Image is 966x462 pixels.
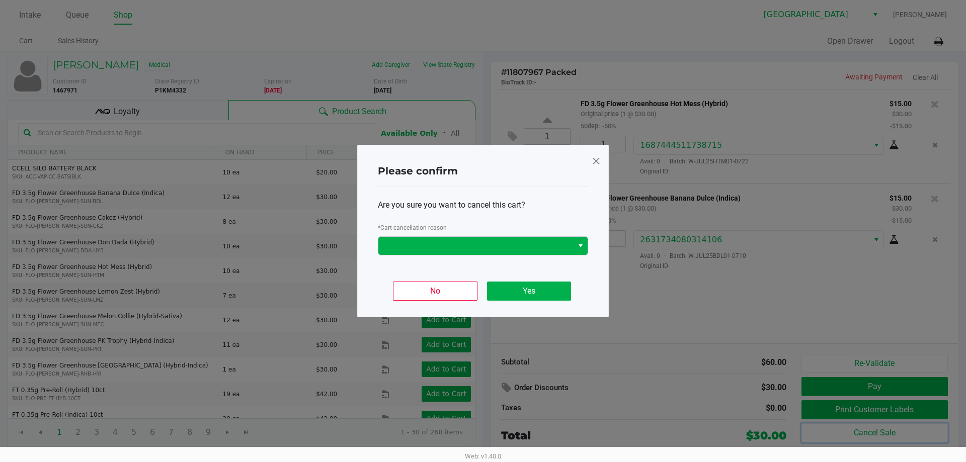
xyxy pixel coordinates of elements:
label: Cart cancellation reason [378,223,447,232]
span: Are you sure you want to cancel this cart? [378,200,525,210]
h4: Please confirm [378,163,458,178]
button: No [393,282,477,301]
span: Web: v1.40.0 [465,452,501,460]
button: Select [573,237,588,255]
button: Yes [487,282,571,301]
